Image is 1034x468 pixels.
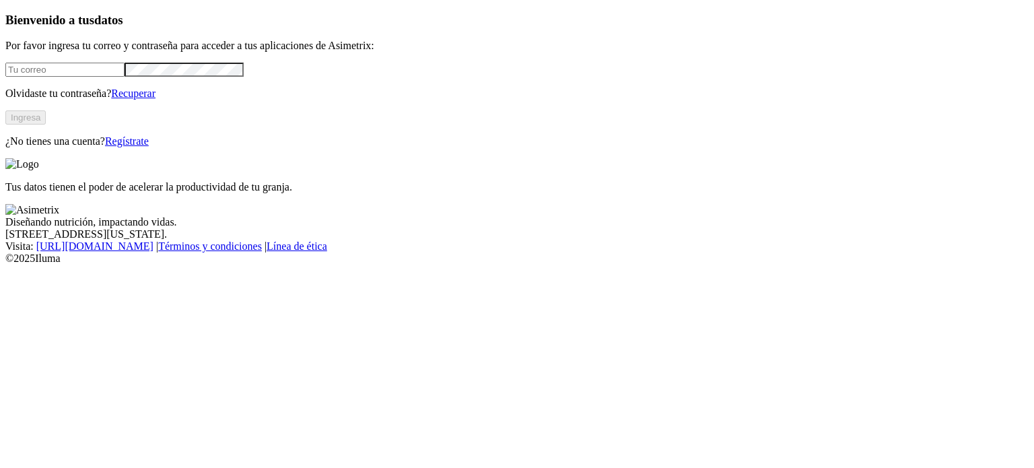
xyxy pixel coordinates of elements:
[5,110,46,125] button: Ingresa
[5,240,1029,253] div: Visita : | |
[267,240,327,252] a: Línea de ética
[5,253,1029,265] div: © 2025 Iluma
[158,240,262,252] a: Términos y condiciones
[5,204,59,216] img: Asimetrix
[111,88,156,99] a: Recuperar
[5,228,1029,240] div: [STREET_ADDRESS][US_STATE].
[5,216,1029,228] div: Diseñando nutrición, impactando vidas.
[5,88,1029,100] p: Olvidaste tu contraseña?
[5,158,39,170] img: Logo
[5,40,1029,52] p: Por favor ingresa tu correo y contraseña para acceder a tus aplicaciones de Asimetrix:
[5,13,1029,28] h3: Bienvenido a tus
[5,135,1029,147] p: ¿No tienes una cuenta?
[5,181,1029,193] p: Tus datos tienen el poder de acelerar la productividad de tu granja.
[94,13,123,27] span: datos
[36,240,153,252] a: [URL][DOMAIN_NAME]
[105,135,149,147] a: Regístrate
[5,63,125,77] input: Tu correo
